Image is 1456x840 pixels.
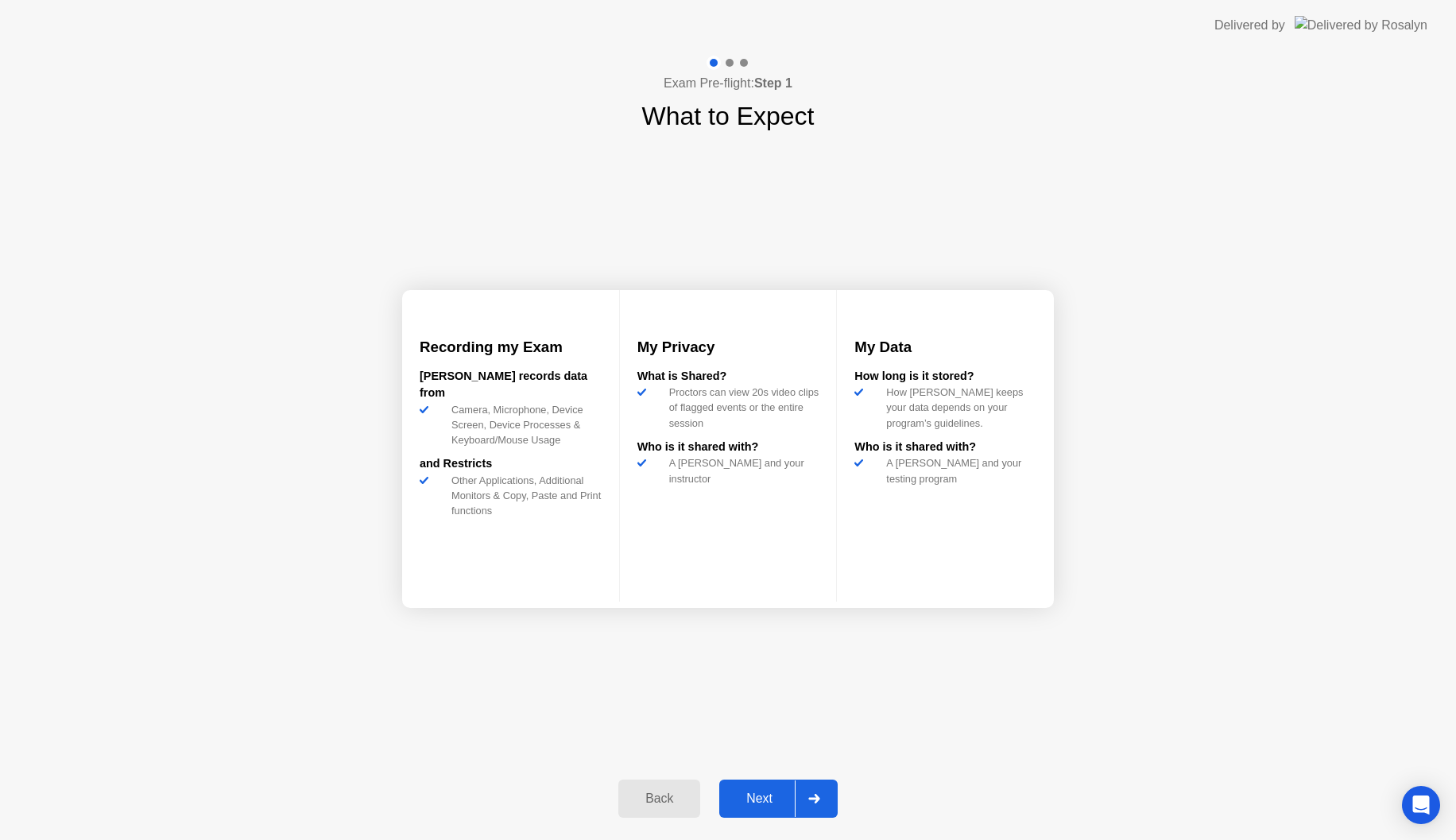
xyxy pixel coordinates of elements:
[1214,16,1285,35] div: Delivered by
[637,368,819,385] div: What is Shared?
[854,336,1036,358] h3: My Data
[724,792,795,806] div: Next
[854,439,1036,456] div: Who is it shared with?
[420,368,602,402] div: [PERSON_NAME] records data from
[664,74,792,93] h4: Exam Pre-flight:
[880,455,1036,486] div: A [PERSON_NAME] and your testing program
[637,439,819,456] div: Who is it shared with?
[854,368,1036,385] div: How long is it stored?
[754,76,792,90] b: Step 1
[445,402,602,448] div: Camera, Microphone, Device Screen, Device Processes & Keyboard/Mouse Usage
[1295,16,1427,34] img: Delivered by Rosalyn
[637,336,819,358] h3: My Privacy
[445,473,602,519] div: Other Applications, Additional Monitors & Copy, Paste and Print functions
[663,385,819,431] div: Proctors can view 20s video clips of flagged events or the entire session
[719,780,838,818] button: Next
[642,97,815,135] h1: What to Expect
[663,455,819,486] div: A [PERSON_NAME] and your instructor
[623,792,695,806] div: Back
[420,336,602,358] h3: Recording my Exam
[880,385,1036,431] div: How [PERSON_NAME] keeps your data depends on your program’s guidelines.
[1402,786,1440,824] div: Open Intercom Messenger
[420,455,602,473] div: and Restricts
[618,780,700,818] button: Back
